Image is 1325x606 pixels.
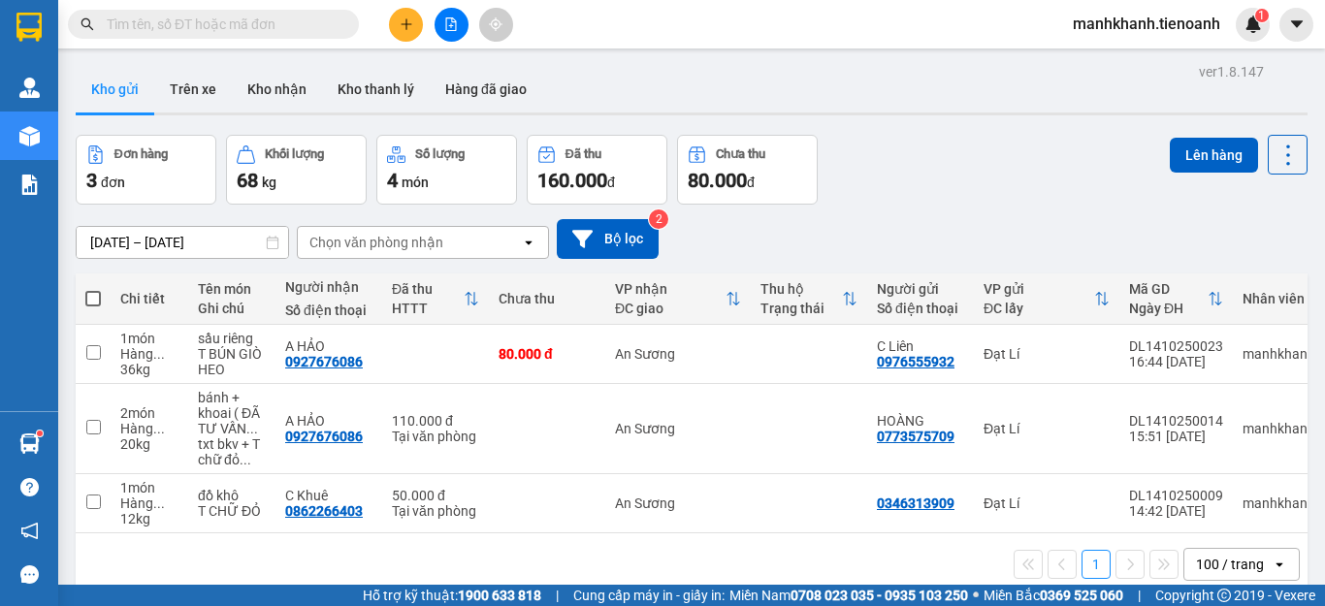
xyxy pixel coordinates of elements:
[479,8,513,42] button: aim
[499,346,596,362] div: 80.000 đ
[86,169,97,192] span: 3
[877,281,964,297] div: Người gửi
[716,147,765,161] div: Chưa thu
[198,390,266,436] div: bánh + khoai ( ĐÃ TƯ VẤN CSVC)
[77,227,288,258] input: Select a date range.
[984,281,1094,297] div: VP gửi
[376,135,517,205] button: Số lượng4món
[120,480,178,495] div: 1 món
[527,135,667,205] button: Đã thu160.000đ
[285,429,363,444] div: 0927676086
[1129,281,1208,297] div: Mã GD
[760,281,842,297] div: Thu hộ
[521,235,536,250] svg: open
[444,17,458,31] span: file-add
[430,66,542,112] button: Hàng đã giao
[615,346,741,362] div: An Sương
[389,8,423,42] button: plus
[120,511,178,526] div: 12 kg
[16,13,42,42] img: logo-vxr
[392,503,479,519] div: Tại văn phòng
[153,495,165,511] span: ...
[1255,9,1269,22] sup: 1
[120,346,178,362] div: Hàng thông thường
[791,588,968,603] strong: 0708 023 035 - 0935 103 250
[1129,488,1223,503] div: DL1410250009
[19,433,40,454] img: warehouse-icon
[615,301,726,316] div: ĐC giao
[1170,138,1258,173] button: Lên hàng
[877,413,964,429] div: HOÀNG
[402,175,429,190] span: món
[1272,557,1287,572] svg: open
[198,436,266,467] div: txt bkv + T chữ đỏ BKV
[198,503,266,519] div: T CHỮ ĐỎ
[19,126,40,146] img: warehouse-icon
[198,346,266,377] div: T BÚN GIÒ HEO
[537,169,607,192] span: 160.000
[751,273,867,325] th: Toggle SortBy
[285,338,372,354] div: A HẢO
[120,405,178,421] div: 2 món
[984,495,1110,511] div: Đạt Lí
[556,585,559,606] span: |
[557,219,659,259] button: Bộ lọc
[489,17,502,31] span: aim
[20,522,39,540] span: notification
[1119,273,1233,325] th: Toggle SortBy
[237,169,258,192] span: 68
[246,421,258,436] span: ...
[120,495,178,511] div: Hàng thông thường
[877,338,964,354] div: C Liên
[107,14,336,35] input: Tìm tên, số ĐT hoặc mã đơn
[1129,413,1223,429] div: DL1410250014
[400,17,413,31] span: plus
[20,565,39,584] span: message
[240,452,251,467] span: ...
[1057,12,1236,36] span: manhkhanh.tienoanh
[153,346,165,362] span: ...
[76,135,216,205] button: Đơn hàng3đơn
[877,429,954,444] div: 0773575709
[153,421,165,436] span: ...
[120,331,178,346] div: 1 món
[605,273,751,325] th: Toggle SortBy
[1138,585,1141,606] span: |
[747,175,755,190] span: đ
[265,147,324,161] div: Khối lượng
[285,413,372,429] div: A HẢO
[309,233,443,252] div: Chọn văn phòng nhận
[615,421,741,436] div: An Sương
[1199,61,1264,82] div: ver 1.8.147
[81,17,94,31] span: search
[120,291,178,306] div: Chi tiết
[120,421,178,436] div: Hàng thông thường
[1288,16,1306,33] span: caret-down
[458,588,541,603] strong: 1900 633 818
[198,281,266,297] div: Tên món
[19,78,40,98] img: warehouse-icon
[322,66,430,112] button: Kho thanh lý
[1082,550,1111,579] button: 1
[120,436,178,452] div: 20 kg
[984,421,1110,436] div: Đạt Lí
[20,478,39,496] span: question-circle
[1129,429,1223,444] div: 15:51 [DATE]
[729,585,968,606] span: Miền Nam
[1129,354,1223,369] div: 16:44 [DATE]
[363,585,541,606] span: Hỗ trợ kỹ thuật:
[649,209,668,229] sup: 2
[226,135,367,205] button: Khối lượng68kg
[573,585,725,606] span: Cung cấp máy in - giấy in:
[285,488,372,503] div: C Khuê
[415,147,465,161] div: Số lượng
[120,362,178,377] div: 36 kg
[877,495,954,511] div: 0346313909
[114,147,168,161] div: Đơn hàng
[285,279,372,295] div: Người nhận
[607,175,615,190] span: đ
[154,66,232,112] button: Trên xe
[1129,503,1223,519] div: 14:42 [DATE]
[392,413,479,429] div: 110.000 đ
[19,175,40,195] img: solution-icon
